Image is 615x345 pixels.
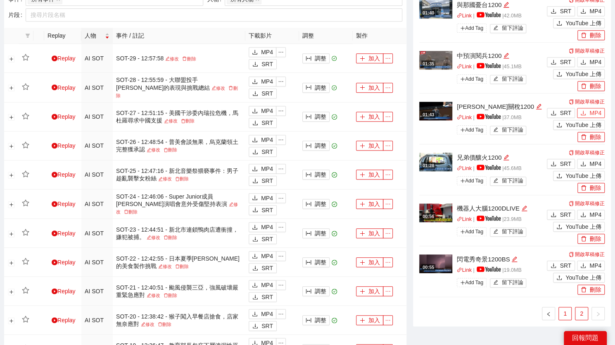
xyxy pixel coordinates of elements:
div: 01:35 [421,60,435,67]
span: edit [164,119,169,123]
img: a57ef6b9-cf76-4327-809d-618c96f50c00.jpg [419,153,452,171]
span: ellipsis [383,114,392,120]
a: linkLink [457,216,472,222]
span: MP4 [589,57,601,67]
span: MP4 [589,210,601,219]
span: edit [493,178,499,184]
span: edit [503,2,509,8]
span: download [551,8,556,15]
button: downloadMP4 [249,164,276,174]
button: downloadSRT [249,89,277,98]
span: delete [181,119,185,123]
a: Replay [52,84,76,91]
button: ellipsis [276,106,286,116]
span: SRT [560,57,571,67]
span: download [252,195,258,201]
span: copy [569,201,574,206]
div: 編輯 [536,102,542,112]
span: SRT [560,261,571,270]
span: edit [158,264,163,268]
span: edit [536,103,542,110]
span: column-width [306,201,311,208]
button: edit留下評論 [490,177,527,186]
span: delete [581,32,587,39]
span: download [252,236,258,243]
span: edit [493,280,499,286]
span: delete [175,177,180,181]
a: linkLink [457,267,472,273]
span: play-circle [52,230,57,236]
button: delete刪除 [577,81,605,91]
span: plus [359,114,365,120]
span: plus [359,201,365,208]
span: download [252,178,258,184]
button: 展開行 [8,259,15,266]
button: ellipsis [383,199,393,209]
span: MP4 [261,223,273,232]
a: Replay [52,142,76,149]
span: upload [556,122,562,129]
span: ellipsis [276,224,285,230]
span: edit [493,229,499,235]
span: MP4 [261,48,273,57]
span: download [551,110,556,117]
span: SRT [261,118,273,127]
button: delete刪除 [577,183,605,193]
span: ellipsis [383,85,392,91]
button: downloadSRT [547,108,575,118]
button: delete刪除 [577,132,605,142]
button: column-width調整 [302,199,330,209]
button: column-width調整 [302,83,330,93]
button: delete刪除 [577,30,605,40]
span: SRT [261,89,273,98]
button: downloadSRT [249,205,277,215]
a: 開啟草稿修正 [569,48,605,54]
button: column-width調整 [302,112,330,122]
button: column-width調整 [302,228,330,238]
button: ellipsis [383,112,393,122]
span: ellipsis [383,201,392,207]
button: ellipsis [276,164,286,174]
span: download [580,161,586,168]
span: edit [493,127,499,133]
img: 17f0d196-d881-4623-86f1-89d98e13ba25.jpg [419,254,452,273]
a: 開啟草稿修正 [569,252,605,257]
button: uploadYouTube 上傳 [553,69,605,79]
span: play-circle [52,143,57,149]
span: download [252,120,258,127]
span: upload [556,71,562,78]
span: ellipsis [383,172,392,177]
button: downloadSRT [547,159,575,169]
button: downloadSRT [547,57,575,67]
a: 刪除 [162,147,179,152]
span: delete [182,56,187,61]
a: linkLink [457,13,472,19]
button: plus加入 [356,83,383,93]
span: edit [511,256,518,262]
button: downloadSRT [249,263,277,273]
button: edit留下評論 [490,75,527,84]
img: yt_logo_rgb_light.a676ea31.png [477,63,501,68]
span: download [551,263,556,269]
span: ellipsis [276,137,285,143]
span: YouTube 上傳 [565,69,601,79]
span: ellipsis [276,108,285,114]
span: column-width [306,172,311,178]
span: column-width [306,259,311,266]
button: plus加入 [356,141,383,151]
label: 片段 [8,8,26,22]
img: yt_logo_rgb_light.a676ea31.png [477,165,501,170]
span: download [252,207,258,213]
button: uploadYouTube 上傳 [553,18,605,28]
span: SRT [261,206,273,215]
a: Replay [52,230,76,237]
a: 開啟草稿修正 [569,201,605,206]
span: MP4 [589,108,601,117]
button: column-width調整 [302,257,330,267]
span: copy [569,150,574,155]
span: upload [556,275,562,281]
span: MP4 [261,194,273,203]
span: download [580,212,586,218]
span: column-width [306,84,311,91]
span: YouTube 上傳 [565,120,601,129]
